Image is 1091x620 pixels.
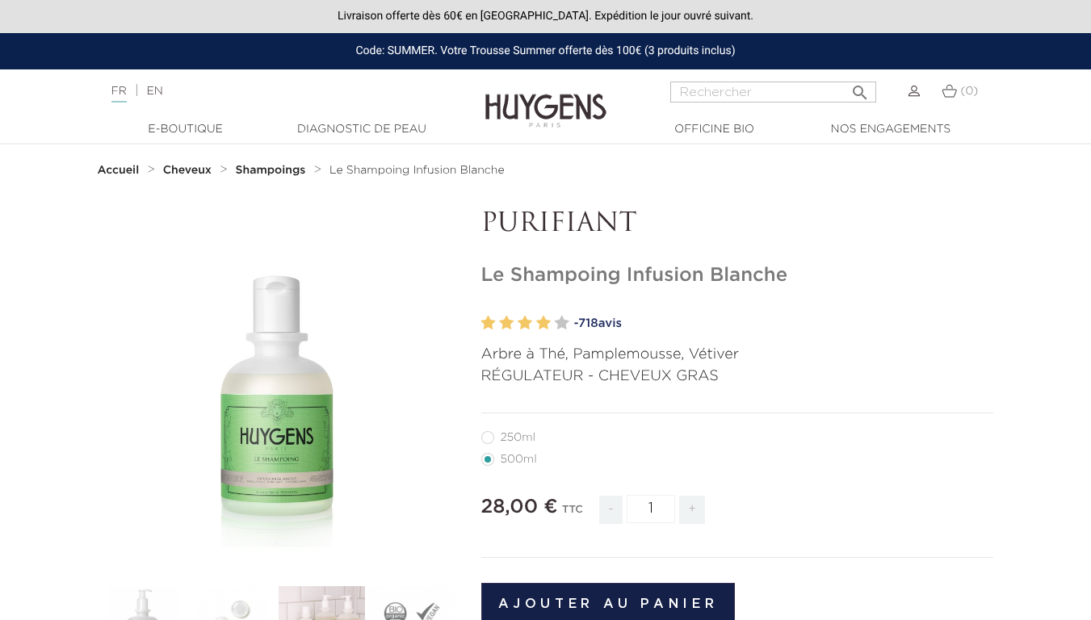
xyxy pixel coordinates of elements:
[578,317,598,329] span: 718
[105,121,266,138] a: E-Boutique
[518,312,532,335] label: 3
[634,121,795,138] a: Officine Bio
[481,366,994,387] p: RÉGULATEUR - CHEVEUX GRAS
[555,312,569,335] label: 5
[163,164,216,177] a: Cheveux
[960,86,978,97] span: (0)
[481,453,556,466] label: 500ml
[846,77,875,98] button: 
[98,164,143,177] a: Accueil
[481,264,994,287] h1: Le Shampoing Infusion Blanche
[485,68,606,130] img: Huygens
[599,496,622,524] span: -
[679,496,705,524] span: +
[670,82,876,103] input: Rechercher
[562,492,583,536] div: TTC
[536,312,551,335] label: 4
[810,121,971,138] a: Nos engagements
[481,497,558,517] span: 28,00 €
[481,209,994,240] p: PURIFIANT
[329,164,505,177] a: Le Shampoing Infusion Blanche
[850,78,870,98] i: 
[163,165,212,176] strong: Cheveux
[103,82,443,101] div: |
[111,86,127,103] a: FR
[481,312,496,335] label: 1
[329,165,505,176] span: Le Shampoing Infusion Blanche
[499,312,514,335] label: 2
[574,312,994,336] a: -718avis
[236,164,310,177] a: Shampoings
[281,121,443,138] a: Diagnostic de peau
[236,165,306,176] strong: Shampoings
[627,495,675,523] input: Quantité
[146,86,162,97] a: EN
[481,344,994,366] p: Arbre à Thé, Pamplemousse, Vétiver
[98,165,140,176] strong: Accueil
[481,431,555,444] label: 250ml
